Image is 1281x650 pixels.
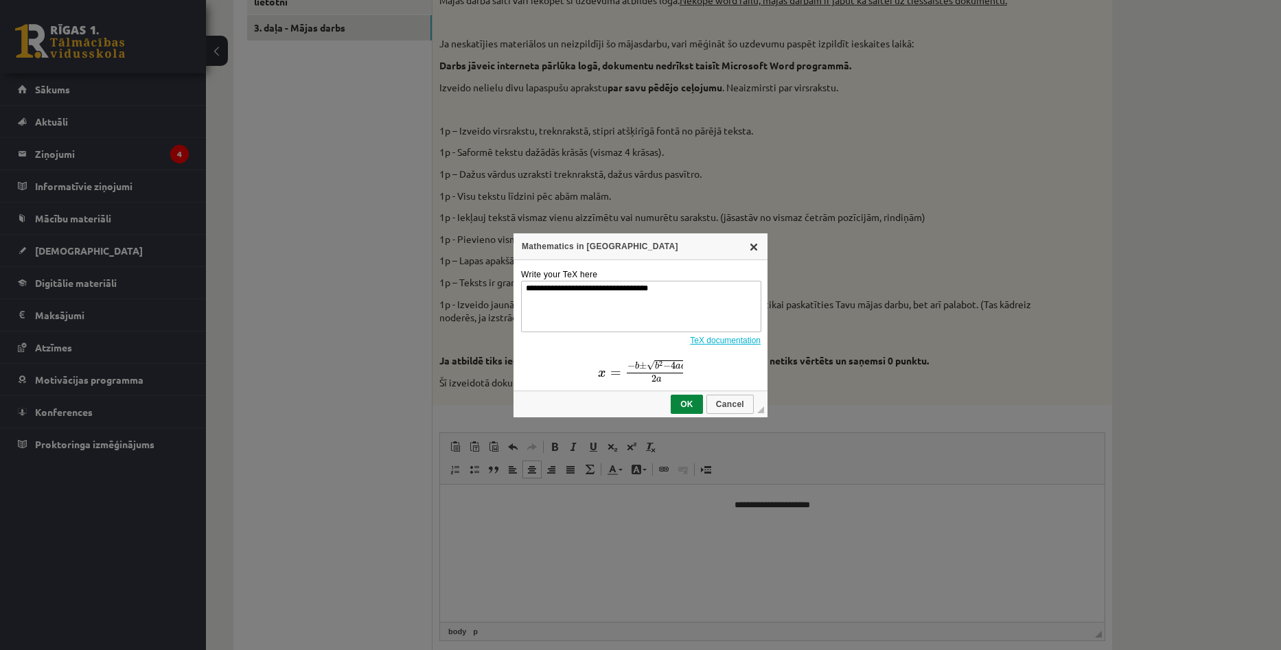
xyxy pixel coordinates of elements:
span: a [78,6,83,11]
span: c [83,5,87,11]
span: 4 [73,3,78,10]
span: OK [672,399,702,409]
span: − [65,4,73,12]
a: OK [671,395,703,414]
span: b [57,3,61,11]
a: Close [748,241,759,252]
a: TeX documentation [690,336,761,345]
a: Cancel [706,395,754,414]
span: b [37,3,41,11]
div: Mathematics in [GEOGRAPHIC_DATA] [513,233,768,260]
body: Editor, wiswyg-editor-user-answer-47024853230160 [14,14,651,28]
span: √ [49,1,57,12]
span: − [30,4,37,12]
span: = [12,12,23,18]
span: Cancel [708,399,752,409]
span: a [58,19,64,24]
span: 2 [54,16,58,23]
span: 2 [61,2,65,7]
label: Write your TeX here [521,270,597,279]
span: ± [41,3,49,10]
div: Resize [757,406,764,413]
